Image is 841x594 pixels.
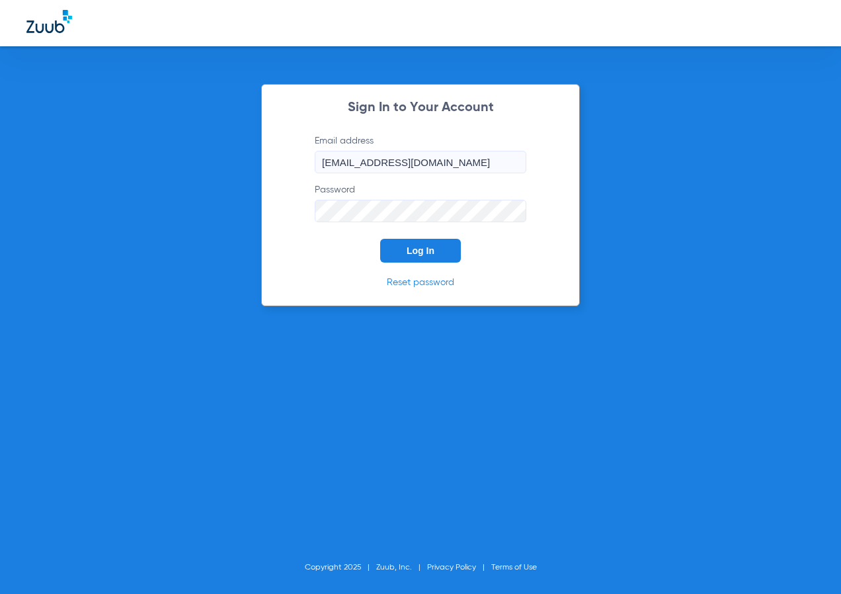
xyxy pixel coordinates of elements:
label: Password [315,183,526,222]
input: Email address [315,151,526,173]
span: Log In [407,245,434,256]
label: Email address [315,134,526,173]
a: Privacy Policy [427,564,476,572]
h2: Sign In to Your Account [295,101,546,114]
a: Reset password [387,278,454,287]
button: Log In [380,239,461,263]
li: Zuub, Inc. [376,561,427,574]
li: Copyright 2025 [305,561,376,574]
a: Terms of Use [491,564,537,572]
iframe: Chat Widget [775,530,841,594]
input: Password [315,200,526,222]
img: Zuub Logo [26,10,72,33]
